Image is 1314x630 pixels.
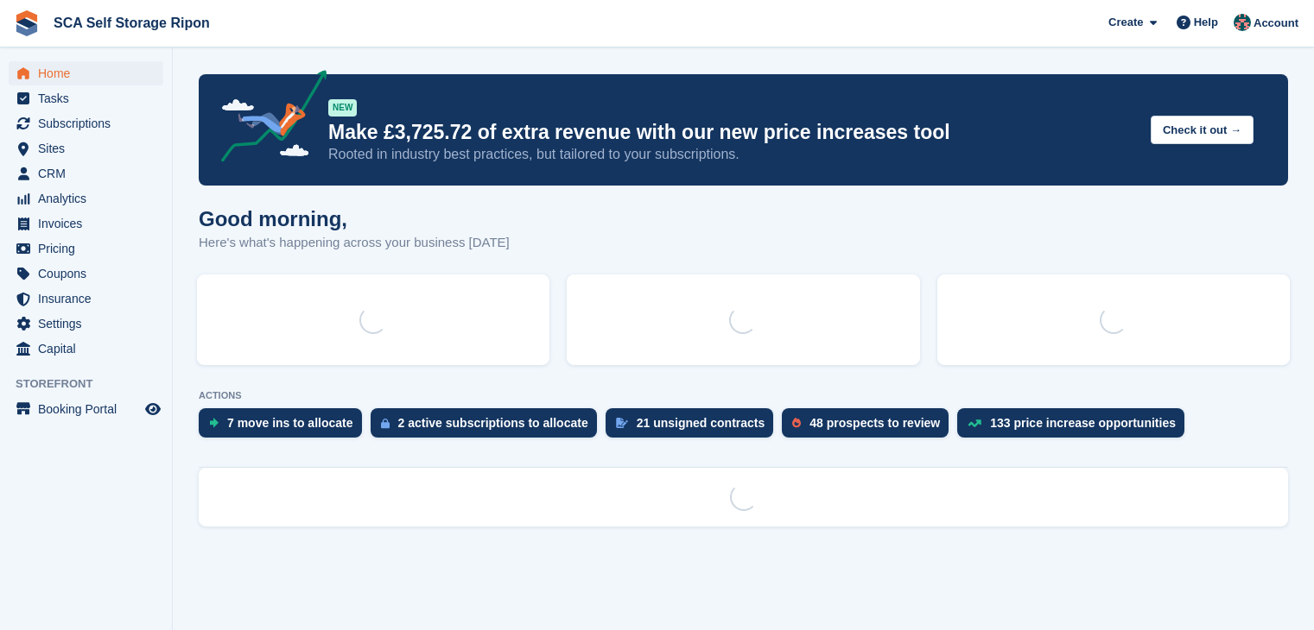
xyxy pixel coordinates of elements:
[1151,116,1254,144] button: Check it out →
[38,287,142,311] span: Insurance
[206,70,327,168] img: price-adjustments-announcement-icon-8257ccfd72463d97f412b2fc003d46551f7dbcb40ab6d574587a9cd5c0d94...
[9,186,163,211] a: menu
[968,419,981,427] img: price_increase_opportunities-93ffe204e8149a01c8c9dc8f82e8f89637d9d84a8eef4429ea346261dce0b2c0.svg
[990,416,1176,430] div: 133 price increase opportunities
[9,61,163,85] a: menu
[1254,15,1298,32] span: Account
[371,408,606,446] a: 2 active subscriptions to allocate
[38,136,142,161] span: Sites
[38,261,142,286] span: Coupons
[9,261,163,286] a: menu
[199,390,1288,401] p: ACTIONS
[381,418,390,429] img: active_subscription_to_allocate_icon-d502201f5373d7db506a760aba3b589e785aa758c864c3986d89f69b8ff3...
[9,397,163,421] a: menu
[38,111,142,135] span: Subscriptions
[328,145,1137,164] p: Rooted in industry best practices, but tailored to your subscriptions.
[9,312,163,336] a: menu
[328,120,1137,145] p: Make £3,725.72 of extra revenue with our new price increases tool
[9,111,163,135] a: menu
[209,418,219,428] img: move_ins_to_allocate_icon-fdf77a2bb77ea45bf5b3d319d69a93e2d87916cf1d5bf7949dd705db3b84f3ca.svg
[38,61,142,85] span: Home
[38,211,142,236] span: Invoices
[9,161,163,186] a: menu
[199,408,371,446] a: 7 move ins to allocate
[1194,14,1218,31] span: Help
[9,236,163,261] a: menu
[957,408,1193,446] a: 133 price increase opportunities
[38,337,142,361] span: Capital
[38,86,142,110] span: Tasks
[9,337,163,361] a: menu
[328,99,357,117] div: NEW
[38,236,142,261] span: Pricing
[792,418,801,428] img: prospect-51fa495bee0391a8d652442698ab0144808aea92771e9ea1ae160a38d050c398.svg
[38,312,142,336] span: Settings
[14,10,40,36] img: stora-icon-8386f47178a22dfd0bd8f6a31ec36ba5ce8667c1dd55bd0f319d3a0aa187defe.svg
[38,186,142,211] span: Analytics
[199,233,510,253] p: Here's what's happening across your business [DATE]
[47,9,217,37] a: SCA Self Storage Ripon
[637,416,765,430] div: 21 unsigned contracts
[38,397,142,421] span: Booking Portal
[16,375,172,393] span: Storefront
[398,416,588,430] div: 2 active subscriptions to allocate
[616,418,628,428] img: contract_signature_icon-13c848040528278c33f63329250d36e43548de30e8caae1d1a13099fd9432cc5.svg
[38,161,142,186] span: CRM
[809,416,940,430] div: 48 prospects to review
[143,399,163,419] a: Preview store
[9,136,163,161] a: menu
[9,211,163,236] a: menu
[9,287,163,311] a: menu
[782,408,957,446] a: 48 prospects to review
[199,207,510,230] h1: Good morning,
[606,408,783,446] a: 21 unsigned contracts
[227,416,353,430] div: 7 move ins to allocate
[9,86,163,110] a: menu
[1108,14,1143,31] span: Create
